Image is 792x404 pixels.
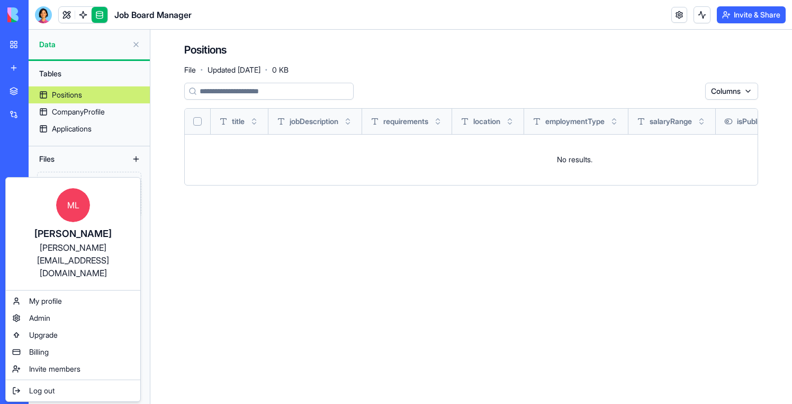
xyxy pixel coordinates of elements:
[8,344,138,361] a: Billing
[29,347,49,357] span: Billing
[29,330,58,340] span: Upgrade
[29,364,80,374] span: Invite members
[29,313,50,323] span: Admin
[8,293,138,310] a: My profile
[16,241,130,279] div: [PERSON_NAME][EMAIL_ADDRESS][DOMAIN_NAME]
[29,385,55,396] span: Log out
[8,180,138,288] a: ML[PERSON_NAME][PERSON_NAME][EMAIL_ADDRESS][DOMAIN_NAME]
[16,226,130,241] div: [PERSON_NAME]
[8,310,138,327] a: Admin
[8,327,138,344] a: Upgrade
[8,361,138,377] a: Invite members
[29,296,62,306] span: My profile
[56,188,90,222] span: ML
